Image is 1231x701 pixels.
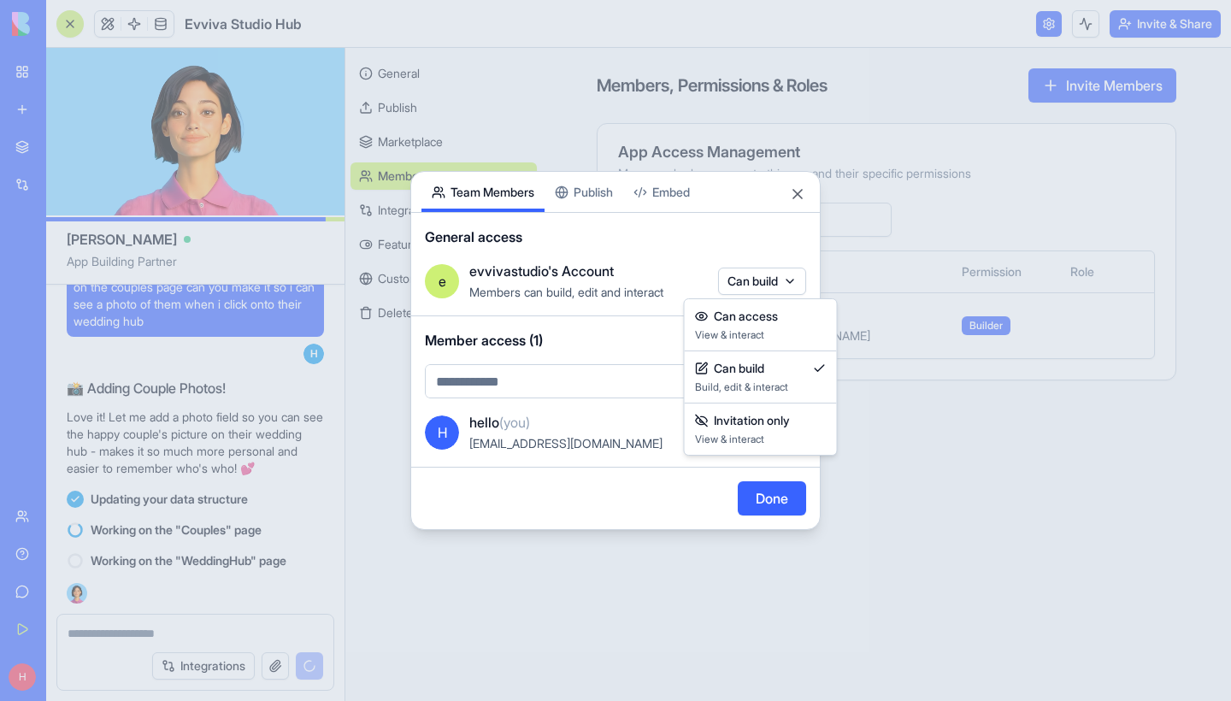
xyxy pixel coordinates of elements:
[695,433,827,446] span: View & interact
[714,308,778,325] span: Can access
[714,412,790,429] span: Invitation only
[714,360,764,377] span: Can build
[684,298,838,456] div: Can build
[695,380,827,394] span: Build, edit & interact
[695,328,827,342] span: View & interact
